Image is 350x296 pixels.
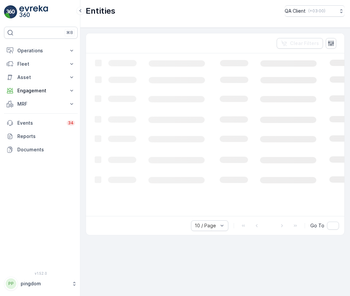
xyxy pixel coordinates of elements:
button: MRF [4,97,78,111]
span: Go To [310,222,324,229]
p: Operations [17,47,64,54]
button: PPpingdom [4,277,78,291]
span: v 1.52.0 [4,271,78,275]
img: logo_light-DOdMpM7g.png [19,5,48,19]
p: Asset [17,74,64,81]
p: Fleet [17,61,64,67]
button: Fleet [4,57,78,71]
p: Documents [17,146,75,153]
p: QA Client [285,8,306,14]
button: QA Client(+03:00) [285,5,345,17]
button: Asset [4,71,78,84]
p: Events [17,120,63,126]
button: Engagement [4,84,78,97]
p: Engagement [17,87,64,94]
div: PP [6,278,16,289]
p: MRF [17,101,64,107]
p: Reports [17,133,75,140]
button: Clear Filters [277,38,323,49]
p: pingdom [21,280,68,287]
p: Clear Filters [290,40,319,47]
img: logo [4,5,17,19]
a: Events34 [4,116,78,130]
a: Documents [4,143,78,156]
p: ⌘B [66,30,73,35]
a: Reports [4,130,78,143]
p: Entities [86,6,115,16]
button: Operations [4,44,78,57]
p: 34 [68,120,74,126]
p: ( +03:00 ) [308,8,325,14]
